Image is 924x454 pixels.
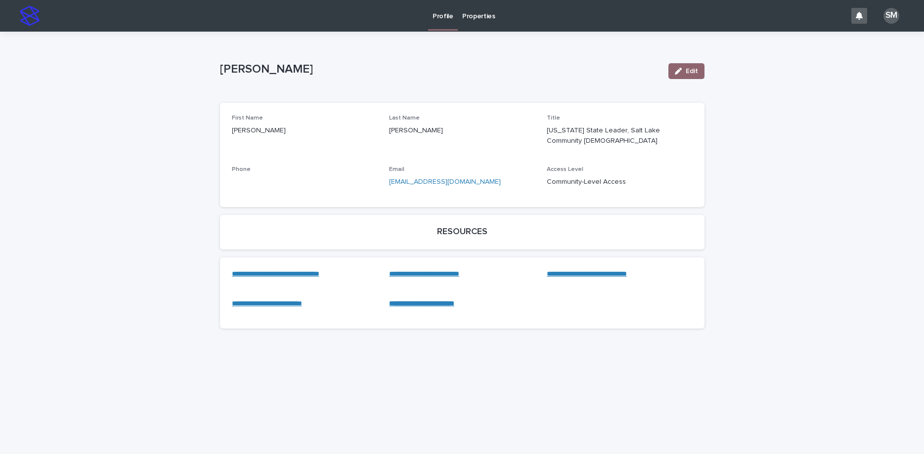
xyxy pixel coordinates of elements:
[437,227,487,238] h2: RESOURCES
[547,166,583,172] span: Access Level
[883,8,899,24] div: SM
[220,62,660,77] p: [PERSON_NAME]
[389,166,404,172] span: Email
[686,68,698,75] span: Edit
[547,177,693,187] p: Community-Level Access
[232,125,378,136] p: [PERSON_NAME]
[547,115,560,121] span: Title
[389,115,420,121] span: Last Name
[20,6,40,26] img: stacker-logo-s-only.png
[547,125,693,146] p: [US_STATE] State Leader, Salt Lake Community [DEMOGRAPHIC_DATA]
[389,178,501,185] a: [EMAIL_ADDRESS][DOMAIN_NAME]
[668,63,704,79] button: Edit
[389,125,535,136] p: [PERSON_NAME]
[232,115,263,121] span: First Name
[232,166,251,172] span: Phone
